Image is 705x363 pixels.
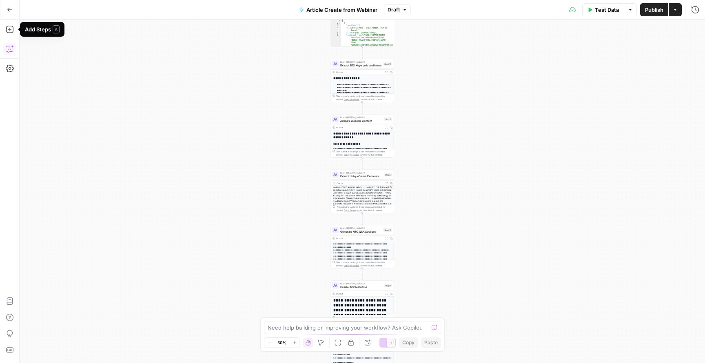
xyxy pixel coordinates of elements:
span: Copy the output [344,154,359,156]
div: Step 5 [384,284,392,287]
div: [ { "position":1, "title":"AirOps - Take Action. Win AI Search.", "link":"[URL][DOMAIN_NAME]", "r... [331,4,394,47]
div: Step 4 [384,117,392,121]
span: Generate AEO Q&A Sections [340,229,382,233]
button: Draft [384,4,411,15]
span: LLM · [PERSON_NAME] 4 [340,60,382,64]
span: Create Article Outline [340,285,383,289]
div: This output is too large & has been abbreviated for review. to view the full content. [336,95,392,101]
span: LLM · [PERSON_NAME] 4 [340,227,382,230]
div: This output is too large & has been abbreviated for review. to view the full content. [336,205,392,212]
div: Step 7 [384,173,392,176]
span: Article Create from Webinar [306,6,377,14]
span: Toggle code folding, rows 2 through 40 [339,22,341,24]
g: Edge from step_17 to step_4 [362,102,363,114]
g: Edge from step_4 to step_7 [362,158,363,169]
span: Extract SEO Keywords and Intent [340,63,382,67]
div: Step 18 [384,228,392,232]
span: 50% [277,339,286,346]
span: Extract Unique Value Elements [340,174,383,178]
span: Publish [645,6,663,14]
div: This output is too large & has been abbreviated for review. to view the full content. [336,261,392,267]
span: Paste [424,339,438,346]
g: Edge from step_7 to step_18 [362,213,363,225]
div: LLM · [PERSON_NAME] 4Extract Unique Value ElementsStep 7Output<output> ### Proprietary Insights -... [331,170,394,213]
button: Publish [640,3,668,16]
g: Edge from step_16 to step_17 [362,47,363,59]
button: Copy [399,337,418,348]
div: Output [336,126,383,129]
span: Draft [388,6,400,13]
div: This output is too large & has been abbreviated for review. to view the full content. [336,150,392,156]
span: Copy the output [344,98,359,101]
span: LLM · [PERSON_NAME] 4 [340,116,383,119]
span: Copy [402,339,415,346]
div: 1 [331,20,341,22]
div: Step 17 [384,62,392,66]
div: 4 [331,27,341,32]
span: Test Data [595,6,619,14]
span: LLM · [PERSON_NAME] 4 [340,171,383,174]
div: <output> ### Proprietary Insights - **Insight:** FLIP Framework for predicting when ChatGPT trigg... [331,186,394,230]
div: 6 [331,34,341,49]
span: Analyze Webinar Content [340,119,383,123]
span: Copy the output [344,209,359,211]
g: Edge from step_18 to step_5 [362,268,363,280]
div: 5 [331,32,341,34]
button: Test Data [582,3,624,16]
div: This output is too large & has been abbreviated for review. to view the full content. [336,316,392,323]
div: 2 [331,22,341,24]
span: Copy the output [344,264,359,267]
span: Toggle code folding, rows 1 through 313 [339,20,341,22]
div: Output [336,181,383,185]
div: Output [336,70,383,74]
div: Output [336,292,383,295]
button: Paste [421,337,441,348]
button: Article Create from Webinar [294,3,382,16]
span: LLM · [PERSON_NAME] 4 [340,282,383,285]
div: Output [336,237,383,240]
div: 3 [331,24,341,27]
